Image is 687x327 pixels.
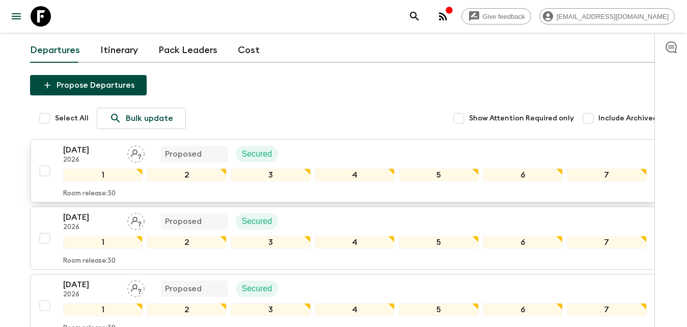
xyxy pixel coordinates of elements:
p: [DATE] [63,211,119,223]
p: Room release: 30 [63,257,116,265]
div: Secured [236,146,279,162]
p: 2026 [63,291,119,299]
span: Assign pack leader [127,283,145,291]
span: Select All [55,113,89,123]
p: Secured [242,148,272,160]
p: 2026 [63,156,119,164]
button: [DATE]2026Assign pack leaderProposedSecured1234567Room release:30 [30,139,657,203]
p: Bulk update [126,112,173,124]
div: 5 [399,303,479,316]
div: 3 [231,236,311,249]
div: Secured [236,281,279,297]
a: Give feedback [461,8,531,24]
div: 5 [399,236,479,249]
button: search adventures [404,6,425,27]
span: Include Archived [598,113,657,123]
div: 3 [231,168,311,182]
p: [DATE] [63,279,119,291]
span: Show Attention Required only [469,113,574,123]
div: 4 [315,236,395,249]
p: Secured [242,215,272,228]
a: Departures [30,38,80,63]
div: 7 [567,168,647,182]
span: [EMAIL_ADDRESS][DOMAIN_NAME] [551,13,674,20]
div: 2 [147,168,227,182]
p: Secured [242,283,272,295]
div: 4 [315,168,395,182]
div: 6 [483,168,563,182]
div: 2 [147,236,227,249]
p: Proposed [165,215,202,228]
p: Proposed [165,283,202,295]
div: 2 [147,303,227,316]
button: Propose Departures [30,75,147,95]
div: [EMAIL_ADDRESS][DOMAIN_NAME] [539,8,675,24]
div: 7 [567,236,647,249]
button: menu [6,6,26,27]
div: 1 [63,236,143,249]
div: 1 [63,303,143,316]
div: 1 [63,168,143,182]
span: Assign pack leader [127,216,145,224]
div: 4 [315,303,395,316]
div: 3 [231,303,311,316]
p: Room release: 30 [63,190,116,198]
span: Assign pack leader [127,148,145,157]
span: Give feedback [477,13,531,20]
a: Pack Leaders [158,38,217,63]
a: Cost [238,38,260,63]
div: Secured [236,213,279,230]
div: 5 [399,168,479,182]
a: Bulk update [97,108,186,129]
div: 7 [567,303,647,316]
div: 6 [483,303,563,316]
a: Itinerary [100,38,138,63]
div: 6 [483,236,563,249]
p: 2026 [63,223,119,232]
p: [DATE] [63,144,119,156]
p: Proposed [165,148,202,160]
button: [DATE]2026Assign pack leaderProposedSecured1234567Room release:30 [30,207,657,270]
